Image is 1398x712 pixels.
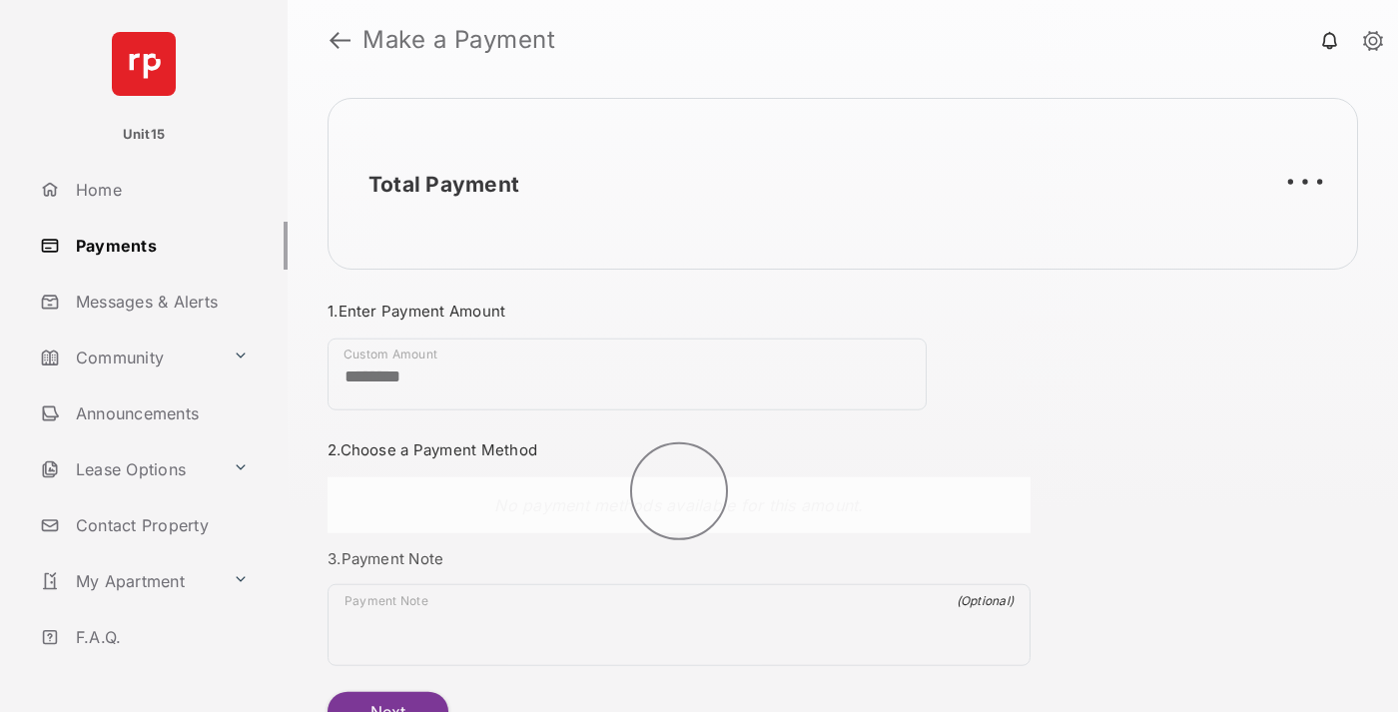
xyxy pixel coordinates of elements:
[32,501,288,549] a: Contact Property
[328,302,1031,321] h3: 1. Enter Payment Amount
[32,166,288,214] a: Home
[32,389,288,437] a: Announcements
[362,28,555,52] strong: Make a Payment
[112,32,176,96] img: svg+xml;base64,PHN2ZyB4bWxucz0iaHR0cDovL3d3dy53My5vcmcvMjAwMC9zdmciIHdpZHRoPSI2NCIgaGVpZ2h0PSI2NC...
[32,613,288,661] a: F.A.Q.
[32,334,225,381] a: Community
[32,557,225,605] a: My Apartment
[32,222,288,270] a: Payments
[32,445,225,493] a: Lease Options
[328,549,1031,568] h3: 3. Payment Note
[328,440,1031,459] h3: 2. Choose a Payment Method
[368,172,519,197] h2: Total Payment
[123,125,166,145] p: Unit15
[32,278,288,326] a: Messages & Alerts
